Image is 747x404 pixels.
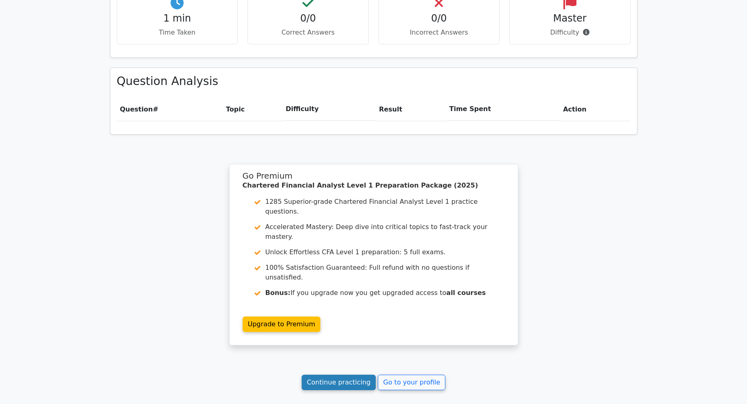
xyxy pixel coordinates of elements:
h4: 0/0 [386,13,493,24]
h4: 0/0 [254,13,362,24]
p: Time Taken [124,28,231,37]
h3: Question Analysis [117,74,631,88]
th: Result [376,98,446,121]
p: Difficulty [516,28,624,37]
a: Go to your profile [378,375,445,390]
span: Question [120,105,153,113]
h4: 1 min [124,13,231,24]
th: Topic [223,98,283,121]
h4: Master [516,13,624,24]
p: Incorrect Answers [386,28,493,37]
th: Time Spent [446,98,560,121]
p: Correct Answers [254,28,362,37]
a: Upgrade to Premium [243,317,321,332]
th: # [117,98,223,121]
a: Continue practicing [302,375,376,390]
th: Difficulty [283,98,376,121]
th: Action [560,98,630,121]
